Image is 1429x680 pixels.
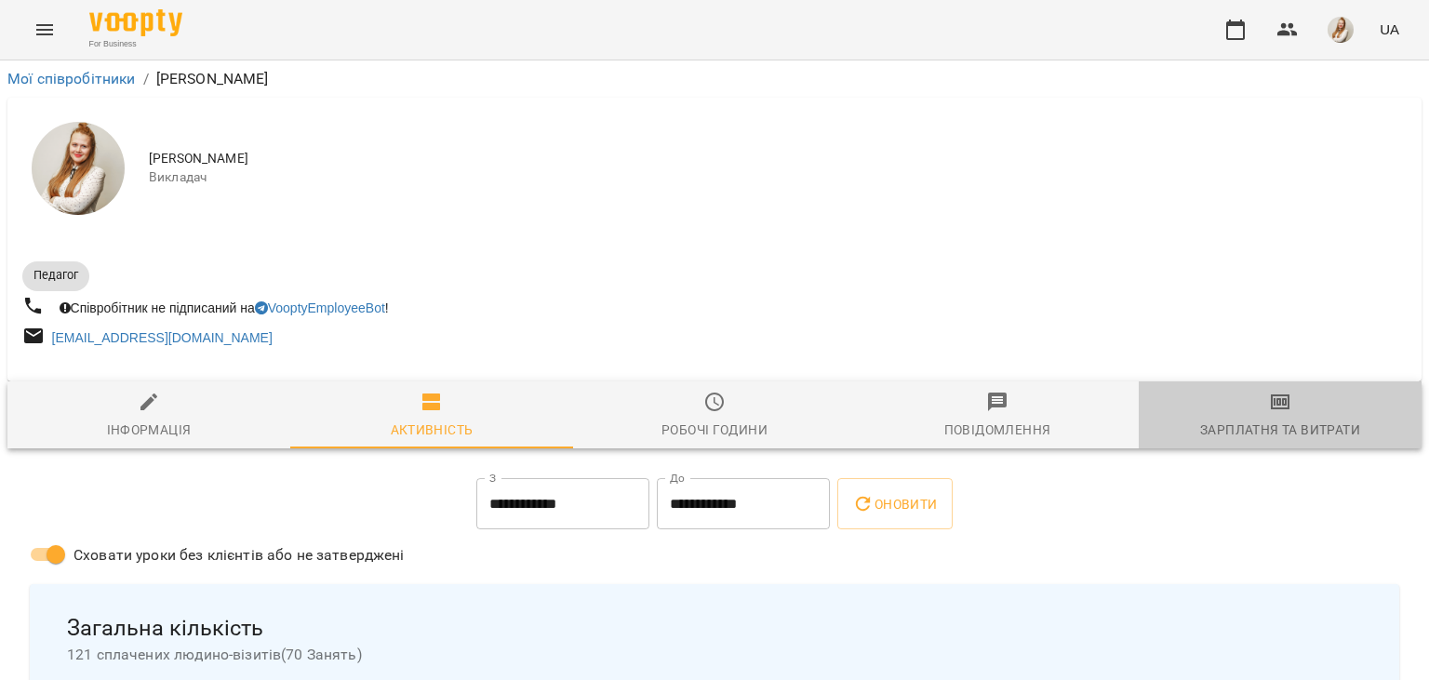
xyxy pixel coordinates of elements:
[661,419,768,441] div: Робочі години
[156,68,269,90] p: [PERSON_NAME]
[22,7,67,52] button: Menu
[255,300,385,315] a: VooptyEmployeeBot
[67,614,1362,643] span: Загальна кількість
[391,419,474,441] div: Активність
[22,267,89,284] span: Педагог
[1380,20,1399,39] span: UA
[837,478,952,530] button: Оновити
[7,68,1422,90] nav: breadcrumb
[1328,17,1354,43] img: db46d55e6fdf8c79d257263fe8ff9f52.jpeg
[107,419,192,441] div: Інформація
[89,9,182,36] img: Voopty Logo
[1200,419,1360,441] div: Зарплатня та Витрати
[89,38,182,50] span: For Business
[944,419,1051,441] div: Повідомлення
[56,295,393,321] div: Співробітник не підписаний на !
[7,70,136,87] a: Мої співробітники
[149,150,1407,168] span: [PERSON_NAME]
[73,544,405,567] span: Сховати уроки без клієнтів або не затверджені
[52,330,273,345] a: [EMAIL_ADDRESS][DOMAIN_NAME]
[32,122,125,215] img: Адамович Вікторія
[67,644,1362,666] span: 121 сплачених людино-візитів ( 70 Занять )
[149,168,1407,187] span: Викладач
[1372,12,1407,47] button: UA
[852,493,937,515] span: Оновити
[143,68,149,90] li: /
